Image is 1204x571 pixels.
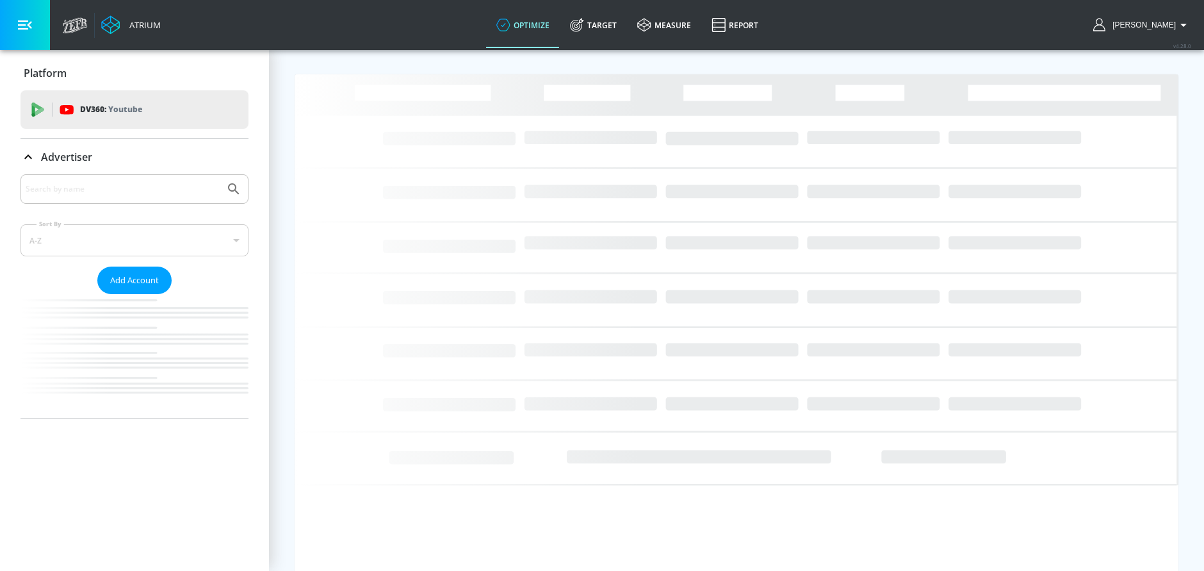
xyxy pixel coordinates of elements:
a: Target [560,2,627,48]
a: optimize [486,2,560,48]
span: Add Account [110,273,159,288]
div: Advertiser [20,174,248,418]
div: Advertiser [20,139,248,175]
div: A-Z [20,224,248,256]
a: measure [627,2,701,48]
div: Platform [20,55,248,91]
p: Youtube [108,103,142,116]
div: DV360: Youtube [20,90,248,129]
div: Atrium [124,19,161,31]
p: DV360: [80,103,142,117]
span: v 4.28.0 [1173,42,1191,49]
span: login as: nathan.mistretta@zefr.com [1107,21,1176,29]
a: Report [701,2,769,48]
nav: list of Advertiser [20,294,248,418]
a: Atrium [101,15,161,35]
label: Sort By [37,220,64,228]
input: Search by name [26,181,220,197]
p: Platform [24,66,67,80]
button: Add Account [97,267,172,294]
button: [PERSON_NAME] [1093,17,1191,33]
p: Advertiser [41,150,92,164]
